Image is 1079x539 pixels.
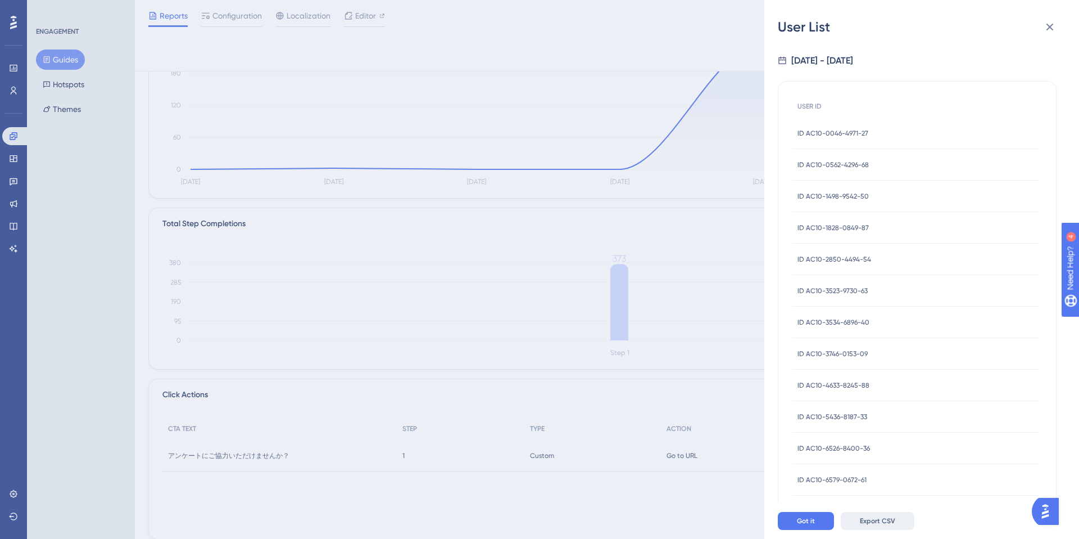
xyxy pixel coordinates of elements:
span: ID AC10-5436-8187-33 [797,412,867,421]
span: ID AC10-0562-4296-68 [797,160,869,169]
span: ID AC10-6579-0672-61 [797,475,867,484]
span: ID AC10-6526-8400-36 [797,444,870,453]
div: 4 [78,6,81,15]
div: [DATE] - [DATE] [791,54,853,68]
span: Got it [797,516,815,525]
span: ID AC10-2850-4494-54 [797,255,871,264]
span: ID AC10-3523-9730-63 [797,286,868,295]
span: ID AC10-0046-4971-27 [797,129,868,138]
span: ID AC10-3534-6896-40 [797,318,869,327]
span: ID AC10-1828-0849-87 [797,223,869,232]
button: Got it [778,512,834,530]
span: ID AC10-4633-8245-88 [797,381,869,390]
span: ID AC10-1498-9542-50 [797,192,869,201]
span: Export CSV [860,516,895,525]
span: Need Help? [26,3,70,16]
button: Export CSV [841,512,914,530]
span: ID AC10-3746-0153-09 [797,349,868,358]
iframe: UserGuiding AI Assistant Launcher [1032,495,1066,528]
div: User List [778,18,1066,36]
span: USER ID [797,102,822,111]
